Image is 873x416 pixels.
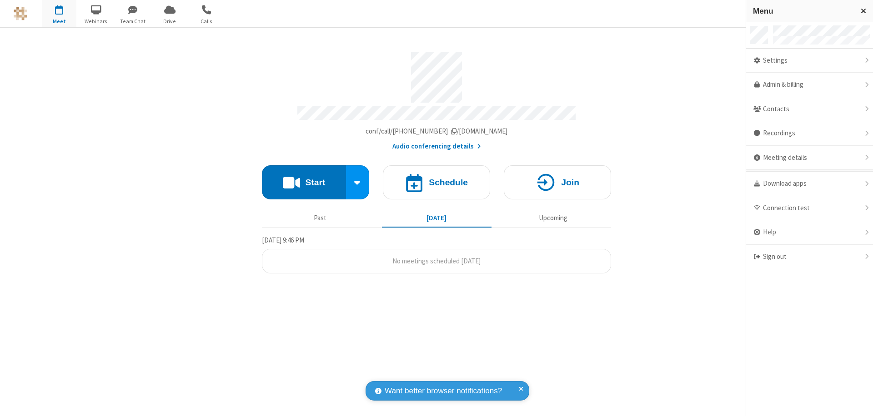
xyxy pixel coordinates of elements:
div: Download apps [746,172,873,196]
div: Help [746,220,873,245]
a: Admin & billing [746,73,873,97]
div: Start conference options [346,165,370,199]
section: Today's Meetings [262,235,611,274]
button: Schedule [383,165,490,199]
span: Webinars [79,17,113,25]
div: Connection test [746,196,873,221]
button: Start [262,165,346,199]
h4: Join [561,178,579,187]
span: Team Chat [116,17,150,25]
h4: Start [305,178,325,187]
span: Calls [190,17,224,25]
button: Copy my meeting room linkCopy my meeting room link [366,126,508,137]
h3: Menu [753,7,853,15]
span: [DATE] 9:46 PM [262,236,304,244]
span: Drive [153,17,187,25]
div: Meeting details [746,146,873,170]
div: Settings [746,49,873,73]
button: Audio conferencing details [392,141,481,152]
button: Upcoming [498,209,608,227]
div: Contacts [746,97,873,122]
button: Join [504,165,611,199]
img: QA Selenium DO NOT DELETE OR CHANGE [14,7,27,20]
span: Copy my meeting room link [366,127,508,135]
span: Want better browser notifications? [385,385,502,397]
div: Sign out [746,245,873,269]
span: Meet [42,17,76,25]
button: [DATE] [382,209,492,227]
section: Account details [262,45,611,152]
h4: Schedule [429,178,468,187]
button: Past [266,209,375,227]
div: Recordings [746,121,873,146]
span: No meetings scheduled [DATE] [392,257,481,265]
